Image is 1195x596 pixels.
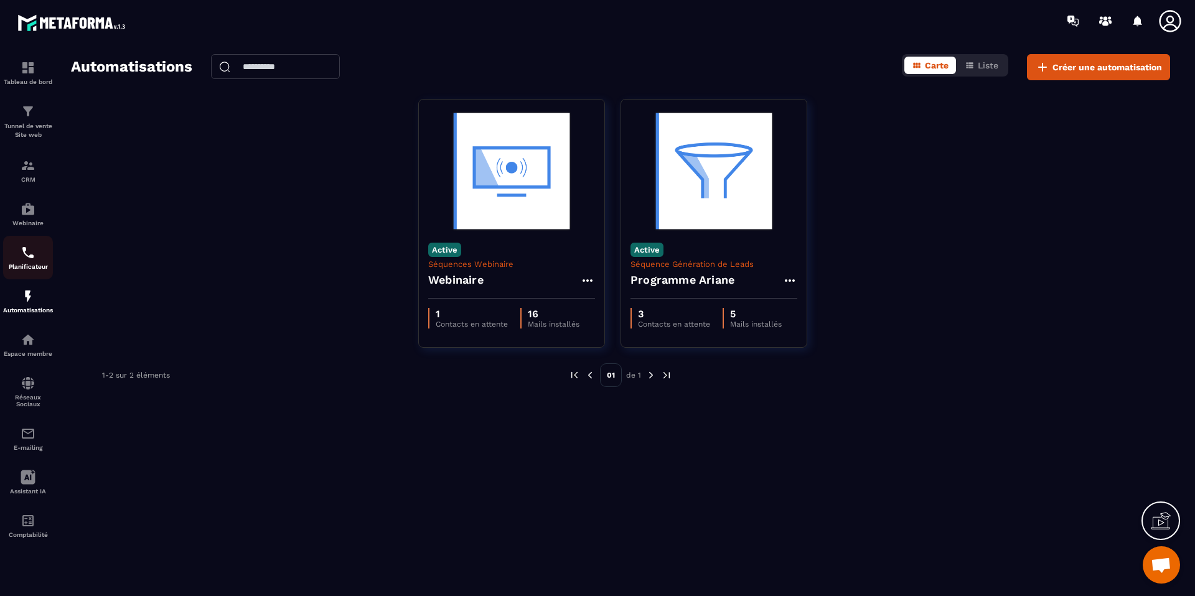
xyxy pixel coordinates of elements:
a: automationsautomationsWebinaire [3,192,53,236]
span: Créer une automatisation [1052,61,1162,73]
div: Ouvrir le chat [1143,546,1180,584]
a: Assistant IA [3,460,53,504]
img: formation [21,60,35,75]
p: 3 [638,308,710,320]
a: formationformationTunnel de vente Site web [3,95,53,149]
p: Automatisations [3,307,53,314]
img: automations [21,202,35,217]
p: 5 [730,308,782,320]
a: formationformationTableau de bord [3,51,53,95]
p: 1 [436,308,508,320]
p: Webinaire [3,220,53,226]
p: Réseaux Sociaux [3,394,53,407]
p: 01 [600,363,622,387]
p: Tableau de bord [3,78,53,85]
a: accountantaccountantComptabilité [3,504,53,547]
img: prev [584,370,596,381]
img: scheduler [21,245,35,260]
img: next [645,370,657,381]
p: Mails installés [730,320,782,328]
p: Contacts en attente [638,320,710,328]
p: Active [428,243,461,257]
img: formation [21,158,35,173]
h2: Automatisations [71,54,192,80]
img: automations [21,332,35,347]
img: automations [21,289,35,304]
a: automationsautomationsEspace membre [3,323,53,366]
a: schedulerschedulerPlanificateur [3,236,53,279]
img: formation [21,104,35,119]
span: Liste [978,60,998,70]
p: Contacts en attente [436,320,508,328]
p: Active [630,243,663,257]
p: Séquences Webinaire [428,259,595,269]
p: Comptabilité [3,531,53,538]
img: email [21,426,35,441]
a: emailemailE-mailing [3,417,53,460]
button: Liste [957,57,1006,74]
p: de 1 [626,370,641,380]
h4: Programme Ariane [630,271,734,289]
img: next [661,370,672,381]
a: formationformationCRM [3,149,53,192]
p: Séquence Génération de Leads [630,259,797,269]
a: social-networksocial-networkRéseaux Sociaux [3,366,53,417]
span: Carte [925,60,949,70]
img: automation-background [428,109,595,233]
p: Planificateur [3,263,53,270]
p: Tunnel de vente Site web [3,122,53,139]
a: automationsautomationsAutomatisations [3,279,53,323]
img: accountant [21,513,35,528]
p: Mails installés [528,320,579,328]
img: automation-background [630,109,797,233]
p: E-mailing [3,444,53,451]
img: logo [17,11,129,34]
img: social-network [21,376,35,391]
p: Assistant IA [3,488,53,495]
p: 1-2 sur 2 éléments [102,371,170,379]
p: CRM [3,176,53,183]
button: Créer une automatisation [1027,54,1170,80]
button: Carte [904,57,956,74]
p: Espace membre [3,350,53,357]
p: 16 [528,308,579,320]
img: prev [569,370,580,381]
h4: Webinaire [428,271,484,289]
